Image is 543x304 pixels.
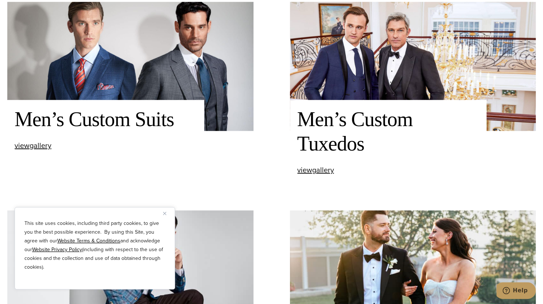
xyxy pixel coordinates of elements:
[15,107,197,132] h2: Men’s Custom Suits
[57,237,120,245] a: Website Terms & Conditions
[24,219,165,272] p: This site uses cookies, including third party cookies, to give you the best possible experience. ...
[297,164,334,175] span: view gallery
[15,140,51,151] span: view gallery
[290,2,536,131] img: 2 models wearing bespoke wedding tuxedos. One wearing black single breasted peak lapel and one we...
[7,2,253,131] img: Two clients in wedding suits. One wearing a double breasted blue paid suit with orange tie. One w...
[32,246,82,253] a: Website Privacy Policy
[163,212,166,215] img: Close
[15,142,51,149] a: viewgallery
[297,166,334,174] a: viewgallery
[496,282,536,300] iframe: Opens a widget where you can chat to one of our agents
[297,107,480,156] h2: Men’s Custom Tuxedos
[163,209,172,218] button: Close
